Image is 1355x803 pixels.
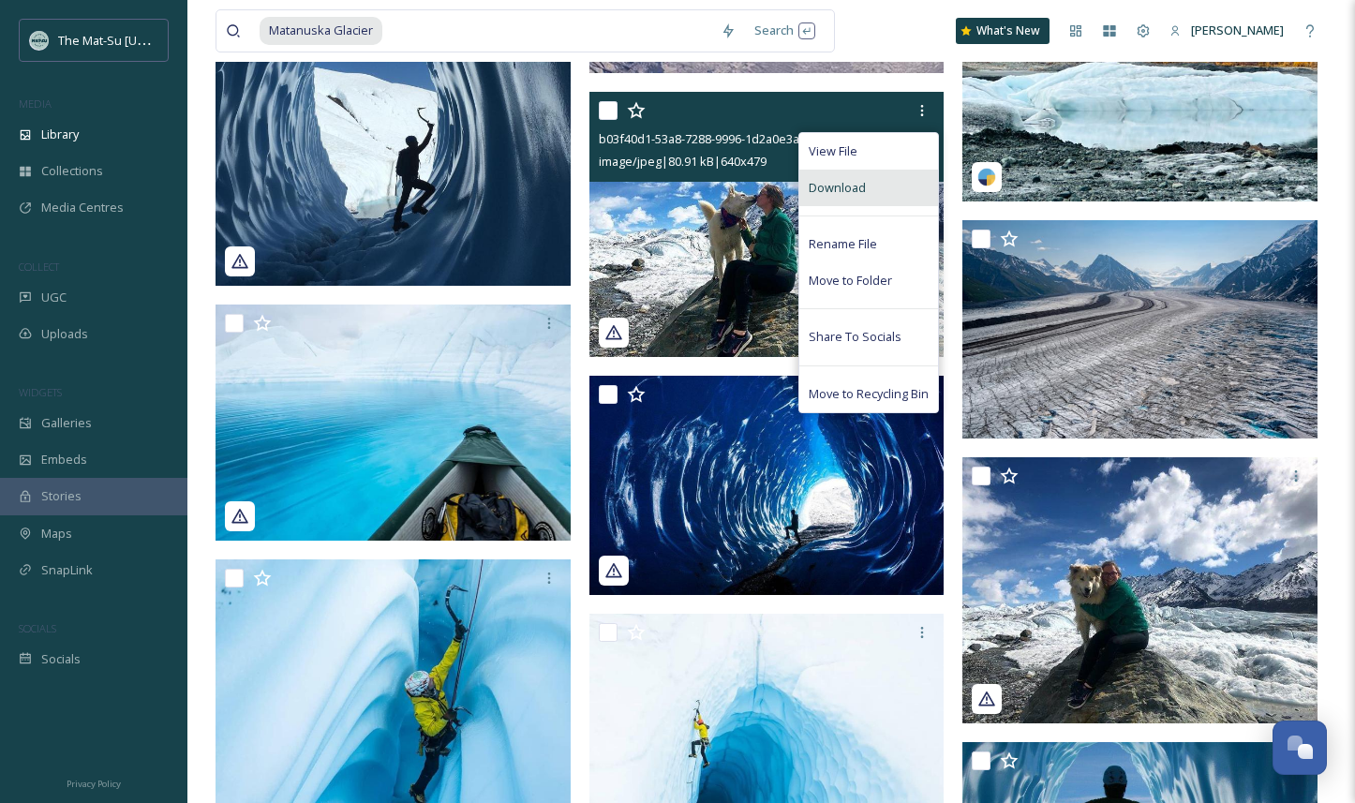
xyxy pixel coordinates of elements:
span: Socials [41,650,81,668]
span: Library [41,126,79,143]
img: 7572936d-b547-794d-5dfb-4006722cb798.jpg [216,305,571,542]
span: b03f40d1-53a8-7288-9996-1d2a0e3ae629.jpg [599,130,846,147]
button: Open Chat [1273,721,1327,775]
span: Galleries [41,414,92,432]
span: View File [809,142,857,160]
div: Search [745,12,825,49]
a: What's New [956,18,1050,44]
img: 90b0384a-3c5b-971e-2580-2f1fbf1c6366.jpg [589,376,945,595]
span: SnapLink [41,561,93,579]
span: The Mat-Su [US_STATE] [58,31,188,49]
span: Privacy Policy [67,778,121,790]
img: snapsea-logo.png [977,168,996,186]
span: Move to Folder [809,272,892,290]
span: [PERSON_NAME] [1191,22,1284,38]
span: WIDGETS [19,385,62,399]
span: Media Centres [41,199,124,216]
a: [PERSON_NAME] [1160,12,1293,49]
span: Move to Recycling Bin [809,385,929,403]
span: COLLECT [19,260,59,274]
span: Collections [41,162,103,180]
img: Matanuska Glacier (1).jpg [962,220,1318,439]
span: Maps [41,525,72,543]
span: SOCIALS [19,621,56,635]
span: UGC [41,289,67,306]
img: Social_thumbnail.png [30,31,49,50]
img: 02106fdb-af3b-27f3-5977-903057b4b0f0.jpg [962,457,1318,723]
span: Stories [41,487,82,505]
span: image/jpeg | 80.91 kB | 640 x 479 [599,153,767,170]
a: Privacy Policy [67,771,121,794]
span: Rename File [809,235,877,253]
span: Embeds [41,451,87,468]
span: MEDIA [19,97,52,111]
span: Uploads [41,325,88,343]
img: b03f40d1-53a8-7288-9996-1d2a0e3ae629.jpg [589,92,945,358]
span: Share To Socials [809,328,901,346]
span: Matanuska Glacier [260,17,382,44]
span: Download [809,179,866,197]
